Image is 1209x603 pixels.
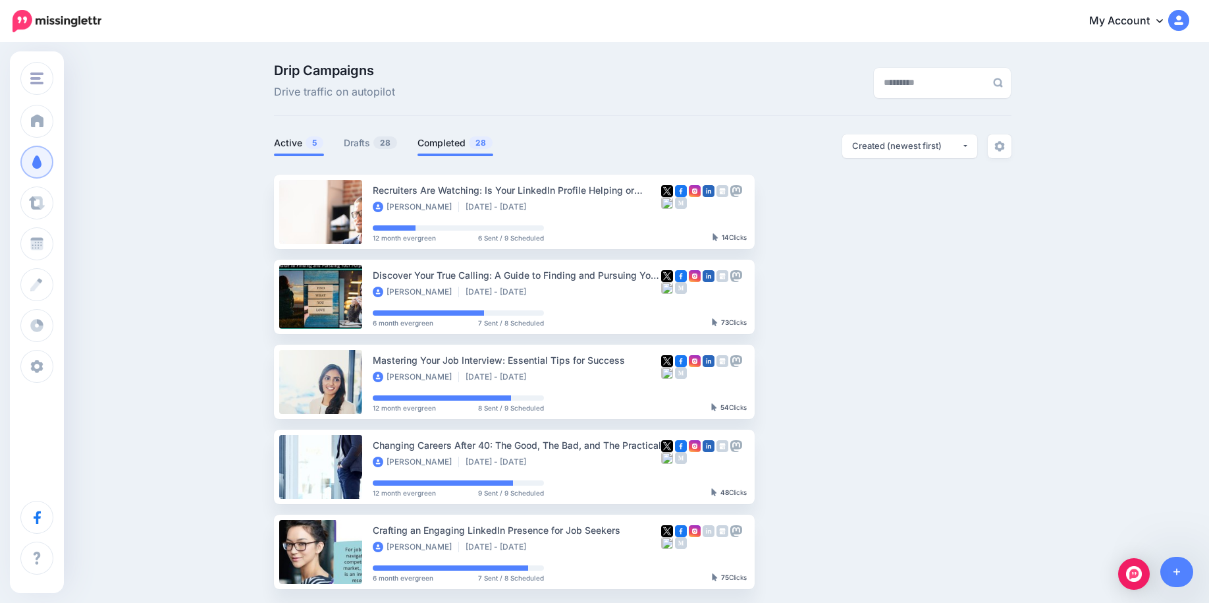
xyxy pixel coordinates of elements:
li: [PERSON_NAME] [373,287,459,297]
img: medium-grey-square.png [675,367,687,379]
img: google_business-grey-square.png [716,355,728,367]
img: google_business-grey-square.png [716,185,728,197]
a: Active5 [274,135,324,151]
button: Created (newest first) [842,134,977,158]
img: linkedin-square.png [703,440,714,452]
img: instagram-square.png [689,525,701,537]
span: 7 Sent / 8 Scheduled [478,320,544,326]
span: 6 Sent / 9 Scheduled [478,235,544,241]
img: google_business-grey-square.png [716,440,728,452]
div: Changing Careers After 40: The Good, The Bad, and The Practical [373,438,661,453]
span: 6 month evergreen [373,320,433,326]
img: twitter-square.png [661,525,673,537]
img: pointer-grey-darker.png [711,488,717,496]
img: mastodon-grey-square.png [730,440,742,452]
img: Missinglettr [13,10,101,32]
div: Discover Your True Calling: A Guide to Finding and Pursuing Your Purpose [373,268,661,283]
img: twitter-square.png [661,355,673,367]
span: 9 Sent / 9 Scheduled [478,490,544,496]
img: instagram-square.png [689,185,701,197]
div: Clicks [711,489,747,497]
b: 75 [721,573,729,581]
img: medium-grey-square.png [675,452,687,464]
img: linkedin-square.png [703,185,714,197]
img: linkedin-square.png [703,355,714,367]
img: menu.png [30,72,43,84]
li: [PERSON_NAME] [373,457,459,467]
div: Mastering Your Job Interview: Essential Tips for Success [373,353,661,368]
div: Clicks [712,234,747,242]
div: Recruiters Are Watching: Is Your LinkedIn Profile Helping or Hurting You? [373,183,661,198]
img: facebook-square.png [675,355,687,367]
img: mastodon-grey-square.png [730,185,742,197]
div: Clicks [712,319,747,327]
li: [DATE] - [DATE] [466,202,533,212]
img: facebook-square.png [675,270,687,282]
img: twitter-square.png [661,185,673,197]
div: Open Intercom Messenger [1118,558,1150,590]
img: twitter-square.png [661,440,673,452]
img: pointer-grey-darker.png [712,318,718,326]
img: mastodon-grey-square.png [730,270,742,282]
img: linkedin-square.png [703,270,714,282]
span: 28 [469,136,493,149]
img: facebook-square.png [675,185,687,197]
img: mastodon-grey-square.png [730,525,742,537]
img: bluesky-grey-square.png [661,197,673,209]
img: google_business-grey-square.png [716,270,728,282]
a: Completed28 [417,135,493,151]
div: Clicks [712,574,747,582]
img: google_business-grey-square.png [716,525,728,537]
img: instagram-square.png [689,440,701,452]
img: search-grey-6.png [993,78,1003,88]
div: Created (newest first) [852,140,961,152]
div: Crafting an Engaging LinkedIn Presence for Job Seekers [373,523,661,538]
li: [DATE] - [DATE] [466,457,533,467]
img: mastodon-grey-square.png [730,355,742,367]
img: pointer-grey-darker.png [712,573,718,581]
img: facebook-square.png [675,440,687,452]
img: pointer-grey-darker.png [711,403,717,411]
span: 8 Sent / 9 Scheduled [478,405,544,411]
img: medium-grey-square.png [675,282,687,294]
img: bluesky-grey-square.png [661,367,673,379]
span: 12 month evergreen [373,405,436,411]
a: My Account [1076,5,1189,38]
li: [PERSON_NAME] [373,202,459,212]
li: [PERSON_NAME] [373,542,459,552]
div: Clicks [711,404,747,412]
img: bluesky-grey-square.png [661,452,673,464]
img: instagram-square.png [689,270,701,282]
span: 12 month evergreen [373,235,436,241]
img: medium-grey-square.png [675,197,687,209]
b: 48 [720,488,729,496]
b: 73 [721,318,729,326]
li: [DATE] - [DATE] [466,372,533,382]
span: 7 Sent / 8 Scheduled [478,575,544,581]
img: pointer-grey-darker.png [712,233,718,241]
img: instagram-square.png [689,355,701,367]
span: 6 month evergreen [373,575,433,581]
span: 12 month evergreen [373,490,436,496]
li: [DATE] - [DATE] [466,287,533,297]
span: Drive traffic on autopilot [274,84,395,101]
li: [DATE] - [DATE] [466,542,533,552]
li: [PERSON_NAME] [373,372,459,382]
span: Drip Campaigns [274,64,395,77]
img: bluesky-grey-square.png [661,282,673,294]
img: settings-grey.png [994,141,1005,152]
a: Drafts28 [344,135,398,151]
img: twitter-square.png [661,270,673,282]
img: linkedin-grey-square.png [703,525,714,537]
img: bluesky-grey-square.png [661,537,673,549]
img: medium-grey-square.png [675,537,687,549]
span: 28 [373,136,397,149]
img: facebook-square.png [675,525,687,537]
span: 5 [306,136,323,149]
b: 54 [720,403,729,411]
b: 14 [722,233,729,241]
